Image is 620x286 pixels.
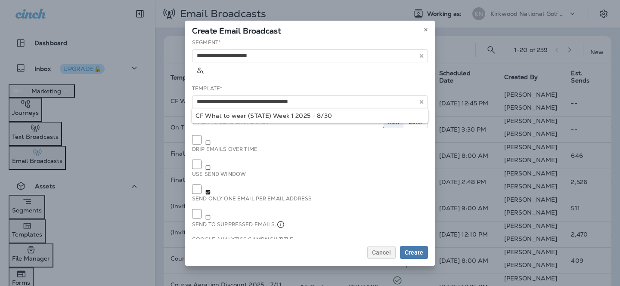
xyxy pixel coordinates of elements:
label: Send to suppressed emails. [192,220,428,229]
span: Cancel [372,249,391,255]
label: Google Analytics Campaign Title [192,236,293,243]
button: Create [400,246,428,259]
div: CF What to wear (STATE) Week 1 2025 - 8/30 [195,112,425,119]
button: Calculate the estimated number of emails to be sent based on selected segment. (This could take a... [192,62,208,78]
button: Cancel [367,246,396,259]
span: Now [387,119,400,125]
span: Later [409,119,423,125]
span: Create [405,249,423,255]
label: Drip emails over time [192,146,310,153]
label: Segment [192,39,220,46]
label: Use send window [192,171,428,178]
label: Template [192,85,222,92]
div: Create Email Broadcast [185,21,435,39]
label: Send only one email per email address [192,195,428,202]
